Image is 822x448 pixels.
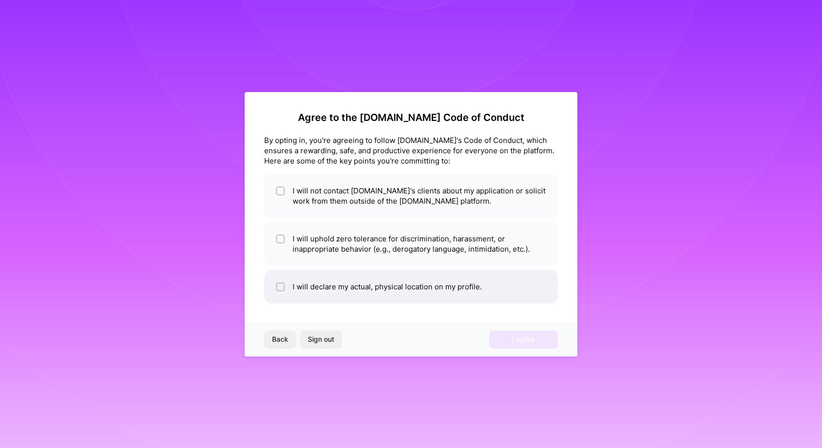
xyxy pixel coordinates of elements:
[308,334,334,344] span: Sign out
[264,330,296,348] button: Back
[272,334,288,344] span: Back
[264,222,558,266] li: I will uphold zero tolerance for discrimination, harassment, or inappropriate behavior (e.g., der...
[264,112,558,123] h2: Agree to the [DOMAIN_NAME] Code of Conduct
[264,135,558,166] div: By opting in, you're agreeing to follow [DOMAIN_NAME]'s Code of Conduct, which ensures a rewardin...
[264,174,558,218] li: I will not contact [DOMAIN_NAME]'s clients about my application or solicit work from them outside...
[264,270,558,304] li: I will declare my actual, physical location on my profile.
[300,330,342,348] button: Sign out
